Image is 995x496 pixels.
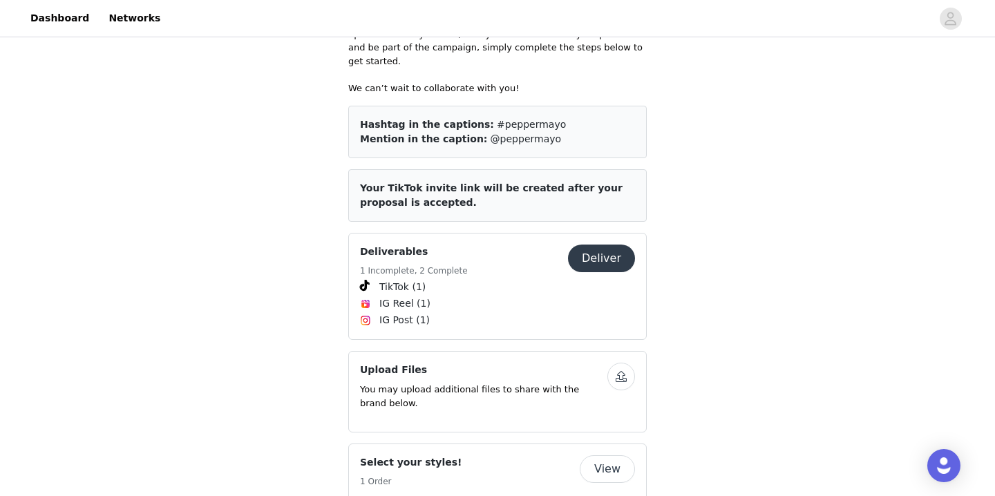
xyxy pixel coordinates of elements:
img: Instagram Icon [360,315,371,326]
span: IG Reel (1) [379,296,430,311]
a: Dashboard [22,3,97,34]
img: Instagram Reels Icon [360,298,371,309]
h5: 1 Order [360,475,462,488]
button: View [580,455,635,483]
span: Hashtag in the captions: [360,119,494,130]
h4: Deliverables [360,245,468,259]
h4: Select your styles! [360,455,462,470]
a: Networks [100,3,169,34]
h4: Upload Files [360,363,607,377]
span: Your TikTok invite link will be created after your proposal is accepted. [360,182,623,208]
p: We can’t wait to collaborate with you! [348,82,647,95]
p: Spots are strictly limited, so if you’d like to secure your pieces and be part of the campaign, s... [348,28,647,68]
div: Open Intercom Messenger [927,449,960,482]
div: avatar [944,8,957,30]
h5: 1 Incomplete, 2 Complete [360,265,468,277]
button: Deliver [568,245,635,272]
span: TikTok (1) [379,280,426,294]
span: Mention in the caption: [360,133,487,144]
div: Deliverables [348,233,647,340]
span: IG Post (1) [379,313,430,327]
span: @peppermayo [491,133,561,144]
p: You may upload additional files to share with the brand below. [360,383,607,410]
span: #peppermayo [497,119,566,130]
